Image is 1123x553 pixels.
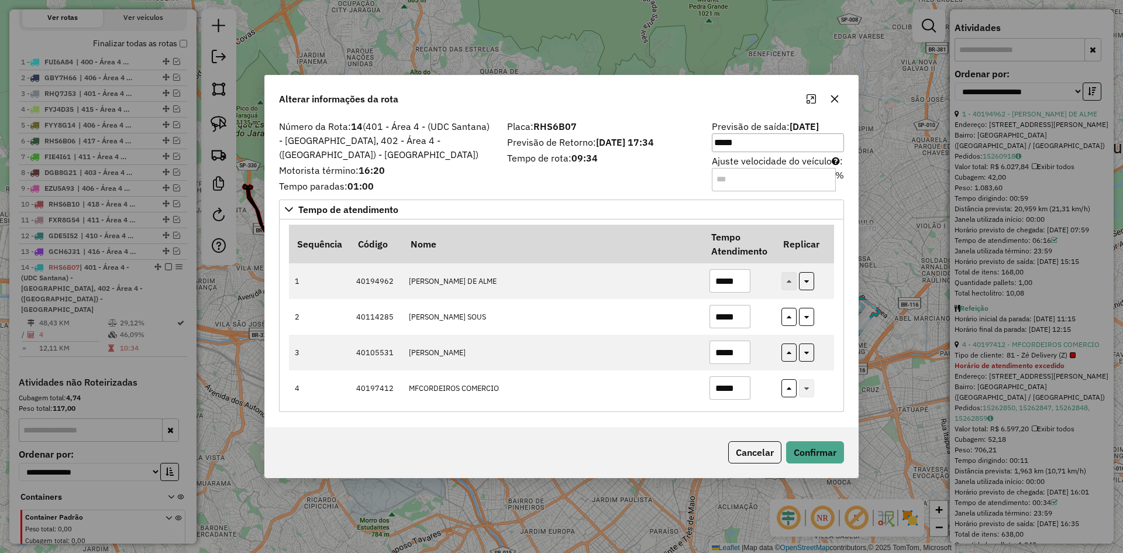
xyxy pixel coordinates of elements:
[402,263,703,299] td: [PERSON_NAME] DE ALME
[799,344,814,362] button: replicar tempo de atendimento nos itens abaixo deste
[279,179,493,193] label: Tempo paradas:
[832,156,840,166] i: Para aumentar a velocidade, informe um valor negativo
[507,119,698,133] label: Placa:
[350,370,402,406] td: 40197412
[289,335,350,370] td: 3
[728,441,781,463] button: Cancelar
[802,90,821,108] button: Maximize
[279,200,844,219] a: Tempo de atendimento
[351,121,363,132] strong: 14
[781,379,797,397] button: replicar tempo de atendimento nos itens acima deste
[790,121,819,132] strong: [DATE]
[350,299,402,335] td: 40114285
[776,225,834,263] th: Replicar
[402,225,703,263] th: Nome
[571,152,598,164] strong: 09:34
[402,299,703,335] td: [PERSON_NAME] SOUS
[289,263,350,299] td: 1
[799,308,814,326] button: replicar tempo de atendimento nos itens abaixo deste
[799,272,814,290] button: replicar tempo de atendimento nos itens abaixo deste
[350,335,402,370] td: 40105531
[350,263,402,299] td: 40194962
[507,151,698,165] label: Tempo de rota:
[786,441,844,463] button: Confirmar
[279,119,493,162] label: Número da Rota:
[596,136,654,148] strong: [DATE] 17:34
[402,370,703,406] td: MFCORDEIROS COMERCIO
[279,219,844,413] div: Tempo de atendimento
[298,205,398,214] span: Tempo de atendimento
[347,180,374,192] strong: 01:00
[279,163,493,177] label: Motorista término:
[289,225,350,263] th: Sequência
[712,154,844,191] label: Ajuste velocidade do veículo :
[279,121,490,160] span: (401 - Área 4 - (UDC Santana) - [GEOGRAPHIC_DATA], 402 - Área 4 - ([GEOGRAPHIC_DATA]) - [GEOGRAPH...
[279,92,398,106] span: Alterar informações da rota
[781,308,797,326] button: replicar tempo de atendimento nos itens acima deste
[835,168,844,191] div: %
[350,225,402,263] th: Código
[781,344,797,362] button: replicar tempo de atendimento nos itens acima deste
[533,121,577,132] strong: RHS6B07
[712,119,844,152] label: Previsão de saída:
[289,299,350,335] td: 2
[289,370,350,406] td: 4
[712,133,844,152] input: Previsão de saída:[DATE]
[359,164,385,176] strong: 16:20
[712,168,836,191] input: Ajuste velocidade do veículo:%
[507,135,698,149] label: Previsão de Retorno:
[402,335,703,370] td: [PERSON_NAME]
